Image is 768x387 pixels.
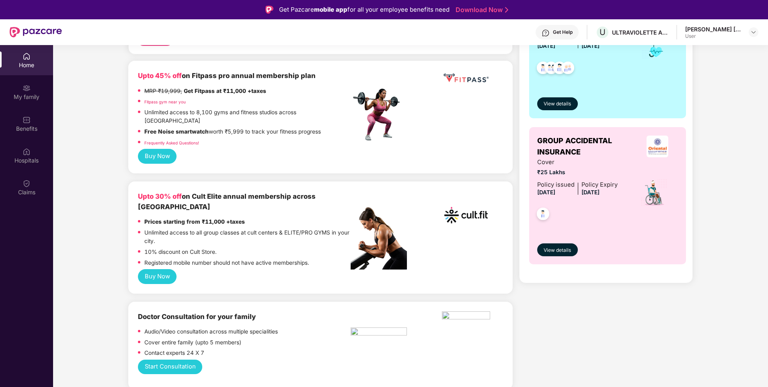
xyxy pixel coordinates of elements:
div: Get Pazcare for all your employee benefits need [279,5,450,14]
span: [DATE] [581,43,600,49]
img: physica%20-%20Edited.png [442,311,490,322]
b: Upto 30% off [138,192,182,200]
p: Contact experts 24 X 7 [144,349,204,358]
span: View details [544,100,571,108]
img: svg+xml;base64,PHN2ZyB4bWxucz0iaHR0cDovL3d3dy53My5vcmcvMjAwMC9zdmciIHdpZHRoPSI0OC45NDMiIGhlaWdodD... [558,59,578,79]
div: Policy Expiry [581,180,618,189]
p: Audio/Video consultation across multiple specialities [144,327,278,336]
span: [DATE] [537,189,555,196]
span: [DATE] [581,189,600,196]
button: Start Consultation [138,360,202,375]
span: U [600,27,606,37]
img: pngtree-physiotherapy-physiotherapist-rehab-disability-stretching-png-image_6063262.png [351,327,407,338]
button: Buy Now [138,149,177,164]
a: Frequently Asked Questions! [144,140,199,145]
b: on Cult Elite annual membership across [GEOGRAPHIC_DATA] [138,192,316,211]
span: [DATE] [537,43,555,49]
img: svg+xml;base64,PHN2ZyBpZD0iQ2xhaW0iIHhtbG5zPSJodHRwOi8vd3d3LnczLm9yZy8yMDAwL3N2ZyIgd2lkdGg9IjIwIi... [23,179,31,187]
img: fppp.png [442,70,490,85]
img: svg+xml;base64,PHN2ZyBpZD0iSGVscC0zMngzMiIgeG1sbnM9Imh0dHA6Ly93d3cudzMub3JnLzIwMDAvc3ZnIiB3aWR0aD... [542,29,550,37]
p: Cover entire family (upto 5 members) [144,338,241,347]
span: View details [544,247,571,254]
strong: Free Noise smartwatch [144,128,209,135]
strong: Prices starting from ₹11,000 +taxes [144,218,245,225]
img: svg+xml;base64,PHN2ZyB4bWxucz0iaHR0cDovL3d3dy53My5vcmcvMjAwMC9zdmciIHdpZHRoPSI0OC45MTUiIGhlaWdodD... [542,59,561,79]
div: Policy issued [537,180,575,189]
img: svg+xml;base64,PHN2ZyB4bWxucz0iaHR0cDovL3d3dy53My5vcmcvMjAwMC9zdmciIHdpZHRoPSI0OC45NDMiIGhlaWdodD... [533,59,553,79]
p: Unlimited access to 8,100 gyms and fitness studios across [GEOGRAPHIC_DATA] [144,108,351,126]
span: GROUP ACCIDENTAL INSURANCE [537,135,637,158]
img: Logo [265,6,273,14]
img: svg+xml;base64,PHN2ZyB4bWxucz0iaHR0cDovL3d3dy53My5vcmcvMjAwMC9zdmciIHdpZHRoPSI0OC45NDMiIGhlaWdodD... [550,59,569,79]
img: insurerLogo [647,136,668,157]
b: on Fitpass pro annual membership plan [138,72,316,80]
img: svg+xml;base64,PHN2ZyBpZD0iRHJvcGRvd24tMzJ4MzIiIHhtbG5zPSJodHRwOi8vd3d3LnczLm9yZy8yMDAwL3N2ZyIgd2... [750,29,757,35]
strong: mobile app [314,6,347,13]
div: [PERSON_NAME] [PERSON_NAME] [685,25,741,33]
a: Fitpass gym near you [144,99,186,104]
span: ₹25 Lakhs [537,168,618,177]
img: pc2.png [351,207,407,270]
p: Registered mobile number should not have active memberships. [144,259,309,268]
b: Upto 45% off [138,72,182,80]
button: Buy Now [138,269,177,284]
b: Doctor Consultation for your family [138,313,256,321]
strong: Get Fitpass at ₹11,000 +taxes [184,88,266,94]
span: Cover [537,158,618,167]
del: MRP ₹19,999, [144,88,182,94]
p: worth ₹5,999 to track your fitness progress [144,128,321,136]
img: icon [641,33,667,60]
img: svg+xml;base64,PHN2ZyB3aWR0aD0iMjAiIGhlaWdodD0iMjAiIHZpZXdCb3g9IjAgMCAyMCAyMCIgZmlsbD0ibm9uZSIgeG... [23,84,31,92]
img: svg+xml;base64,PHN2ZyBpZD0iQmVuZWZpdHMiIHhtbG5zPSJodHRwOi8vd3d3LnczLm9yZy8yMDAwL3N2ZyIgd2lkdGg9Ij... [23,116,31,124]
div: User [685,33,741,39]
button: View details [537,243,578,256]
p: 10% discount on Cult Store. [144,248,217,257]
img: New Pazcare Logo [10,27,62,37]
img: fpp.png [351,86,407,143]
p: Unlimited access to all group classes at cult centers & ELITE/PRO GYMS in your city. [144,228,351,246]
img: icon [640,179,668,207]
img: svg+xml;base64,PHN2ZyB4bWxucz0iaHR0cDovL3d3dy53My5vcmcvMjAwMC9zdmciIHdpZHRoPSI0OC45NDMiIGhlaWdodD... [533,205,553,225]
img: svg+xml;base64,PHN2ZyBpZD0iSG9tZSIgeG1sbnM9Imh0dHA6Ly93d3cudzMub3JnLzIwMDAvc3ZnIiB3aWR0aD0iMjAiIG... [23,52,31,60]
button: View details [537,97,578,110]
img: cult.png [442,191,490,239]
div: ULTRAVIOLETTE AUTOMOTIVE PRIVATE LIMITED [612,29,668,36]
a: Download Now [456,6,506,14]
img: svg+xml;base64,PHN2ZyBpZD0iSG9zcGl0YWxzIiB4bWxucz0iaHR0cDovL3d3dy53My5vcmcvMjAwMC9zdmciIHdpZHRoPS... [23,148,31,156]
div: Get Help [553,29,573,35]
img: Stroke [505,6,508,14]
